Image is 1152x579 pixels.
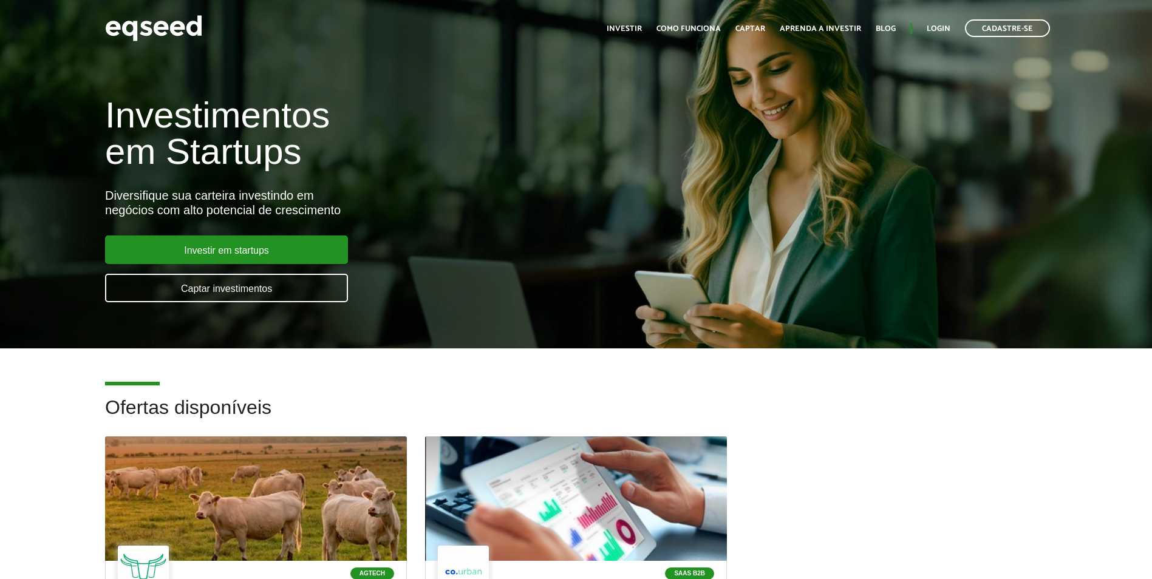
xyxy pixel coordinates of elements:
h1: Investimentos em Startups [105,97,663,170]
a: Captar investimentos [105,274,348,302]
a: Investir [607,25,642,33]
h2: Ofertas disponíveis [105,397,1047,436]
a: Cadastre-se [965,19,1050,37]
a: Login [927,25,950,33]
img: EqSeed [105,12,202,44]
a: Investir em startups [105,235,348,264]
a: Blog [876,25,896,33]
a: Captar [735,25,765,33]
a: Aprenda a investir [780,25,861,33]
div: Diversifique sua carteira investindo em negócios com alto potencial de crescimento [105,188,663,217]
a: Como funciona [656,25,721,33]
